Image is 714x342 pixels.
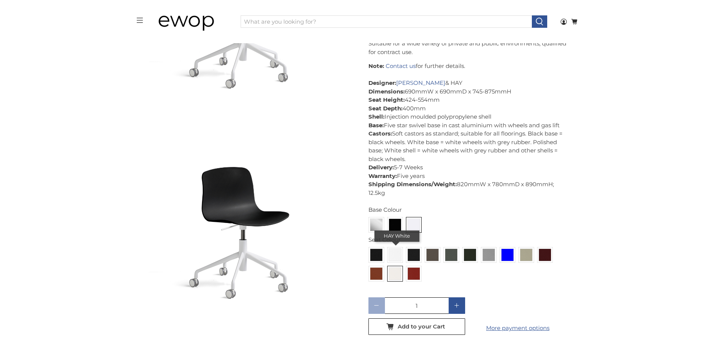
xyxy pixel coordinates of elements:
strong: Seat Height: [368,96,405,103]
input: What are you looking for? [241,15,532,28]
p: & HAY 690mmW x 690mmD x 745-875mmH 424-554mm 400mm Injection moulded polypropylene shell Five sta... [368,62,571,197]
a: [PERSON_NAME] [396,79,445,86]
strong: Dimensions: [368,88,405,95]
span: Soft castors as standard; suitable for all floorings. Black base = black wheels. White base = whi... [368,130,563,163]
div: Base Colour [368,206,571,214]
div: Seat Colour [368,236,571,244]
strong: Warranty: [368,172,397,179]
a: AAC 50 [144,103,346,306]
strong: Base: [368,122,384,129]
strong: Shell: [368,113,385,120]
a: More payment options [470,324,566,333]
span: Add to your Cart [398,323,445,330]
a: Contact us [386,62,416,69]
strong: Castors: [368,130,392,137]
div: HAY White [374,231,419,242]
strong: Delivery: [368,164,394,171]
button: Add to your Cart [368,318,465,335]
strong: Note: [368,62,384,69]
strong: Seat Depth: [368,105,403,112]
span: for further details. [416,62,465,69]
strong: Designer: [368,79,396,86]
strong: Shipping Dimensions/Weight: [368,181,457,188]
